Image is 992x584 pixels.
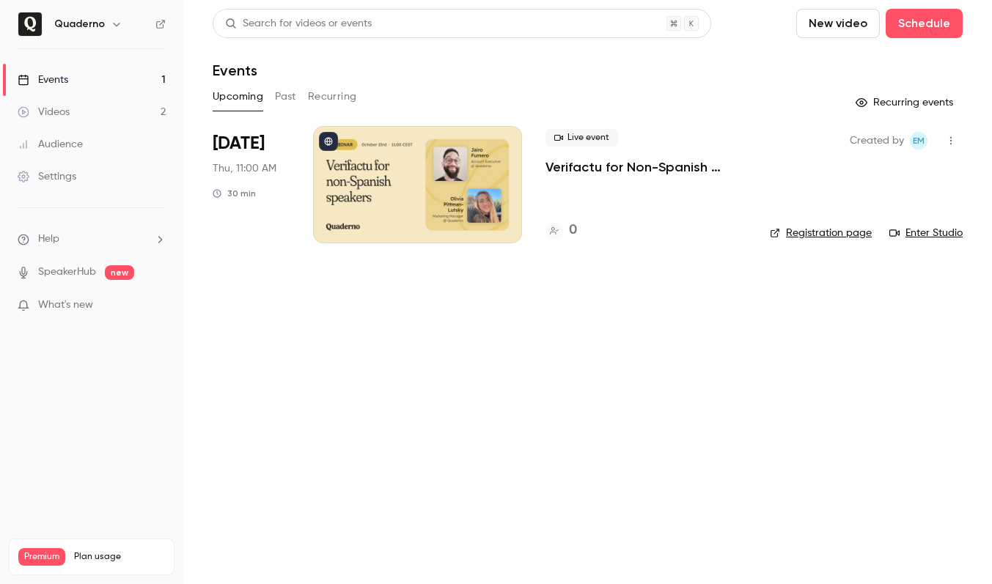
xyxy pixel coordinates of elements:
a: Verifactu for Non-Spanish Speakers [545,158,746,176]
button: Past [275,85,296,108]
a: Registration page [770,226,872,240]
span: What's new [38,297,93,313]
h4: 0 [569,221,577,240]
div: Events [18,73,68,87]
button: Upcoming [213,85,263,108]
div: Oct 23 Thu, 11:00 AM (Europe/Madrid) [213,126,290,243]
span: Plan usage [74,551,165,563]
h1: Events [213,62,257,79]
span: Thu, 11:00 AM [213,161,276,176]
img: Quaderno [18,12,42,36]
li: help-dropdown-opener [18,232,166,247]
div: Settings [18,169,76,184]
button: New video [796,9,880,38]
div: Audience [18,137,83,152]
a: 0 [545,221,577,240]
span: new [105,265,134,280]
span: Eileen McRae [910,132,927,149]
a: Enter Studio [889,226,963,240]
span: EM [913,132,925,149]
span: Live event [545,129,618,147]
span: [DATE] [213,132,265,155]
a: SpeakerHub [38,265,96,280]
span: Help [38,232,59,247]
button: Recurring [308,85,357,108]
div: 30 min [213,188,256,199]
div: Videos [18,105,70,119]
iframe: Noticeable Trigger [148,299,166,312]
span: Created by [850,132,904,149]
button: Schedule [886,9,963,38]
button: Recurring events [849,91,963,114]
div: Search for videos or events [225,16,372,32]
h6: Quaderno [54,17,105,32]
span: Premium [18,548,65,566]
